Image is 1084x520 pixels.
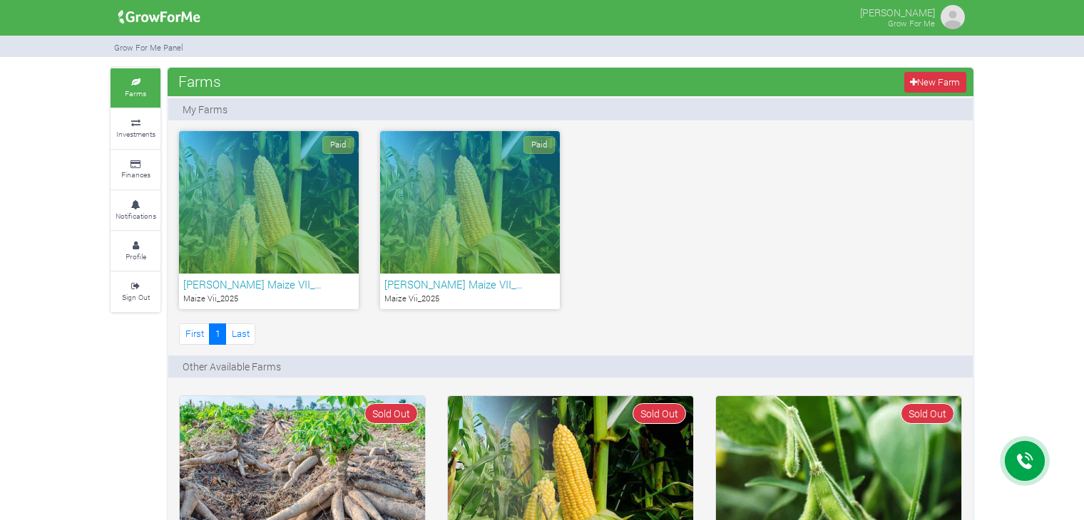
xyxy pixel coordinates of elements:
a: Profile [111,232,160,271]
h6: [PERSON_NAME] Maize VII_… [384,278,556,291]
span: Sold Out [633,403,686,424]
p: [PERSON_NAME] [860,3,935,20]
a: Last [225,323,255,344]
small: Grow For Me Panel [114,42,183,53]
small: Grow For Me [888,18,935,28]
h6: [PERSON_NAME] Maize VII_… [183,278,354,291]
small: Farms [125,88,146,98]
span: Sold Out [901,403,954,424]
a: Farms [111,68,160,108]
small: Notifications [116,211,156,221]
a: Paid [PERSON_NAME] Maize VII_… Maize Vii_2025 [380,131,560,309]
span: Sold Out [364,403,418,424]
span: Paid [322,136,354,154]
nav: Page Navigation [179,323,255,344]
a: Sign Out [111,272,160,311]
p: Other Available Farms [183,359,281,374]
small: Investments [116,129,155,139]
small: Finances [121,170,150,180]
a: New Farm [904,72,966,93]
small: Profile [126,251,146,261]
span: Farms [175,67,225,95]
p: Maize Vii_2025 [384,293,556,305]
a: 1 [209,323,226,344]
img: growforme image [939,3,967,31]
span: Paid [523,136,555,154]
a: Notifications [111,191,160,230]
a: Paid [PERSON_NAME] Maize VII_… Maize Vii_2025 [179,131,359,309]
p: My Farms [183,102,227,117]
a: First [179,323,210,344]
a: Finances [111,150,160,189]
a: Investments [111,109,160,148]
p: Maize Vii_2025 [183,293,354,305]
small: Sign Out [122,292,150,302]
img: growforme image [113,3,205,31]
